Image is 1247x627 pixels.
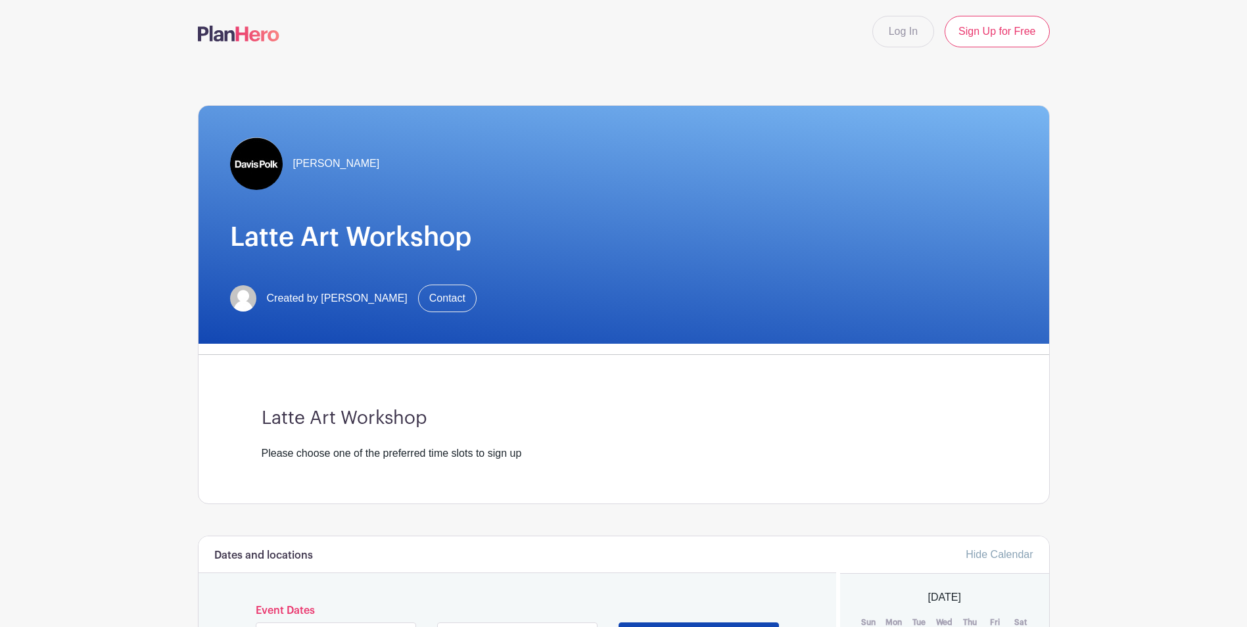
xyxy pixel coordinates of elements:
[418,285,477,312] a: Contact
[928,590,961,605] span: [DATE]
[966,549,1033,560] a: Hide Calendar
[262,446,986,461] div: Please choose one of the preferred time slots to sign up
[230,285,256,312] img: default-ce2991bfa6775e67f084385cd625a349d9dcbb7a52a09fb2fda1e96e2d18dcdb.png
[230,137,283,190] img: logo.jpg
[872,16,934,47] a: Log In
[214,549,313,562] h6: Dates and locations
[293,156,380,172] span: [PERSON_NAME]
[267,290,408,306] span: Created by [PERSON_NAME]
[230,221,1018,253] h1: Latte Art Workshop
[253,605,782,617] h6: Event Dates
[262,407,986,430] h3: Latte Art Workshop
[198,26,279,41] img: logo-507f7623f17ff9eddc593b1ce0a138ce2505c220e1c5a4e2b4648c50719b7d32.svg
[945,16,1049,47] a: Sign Up for Free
